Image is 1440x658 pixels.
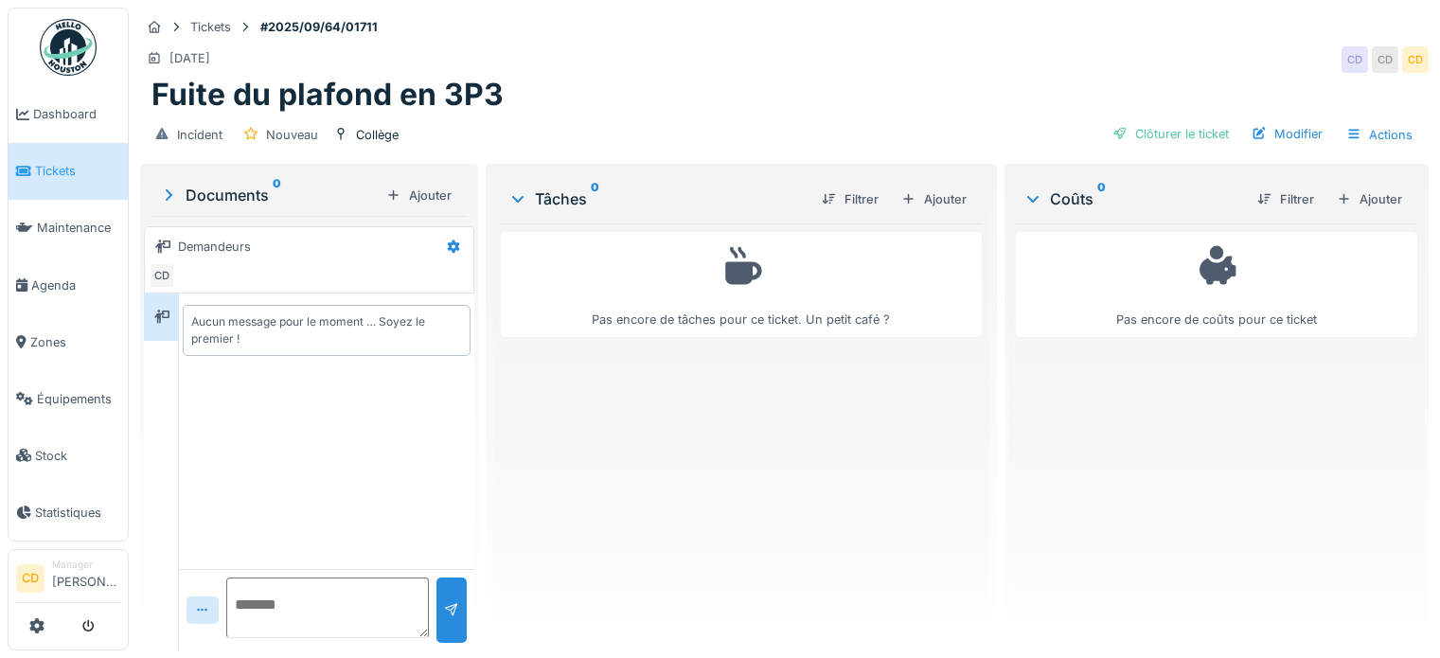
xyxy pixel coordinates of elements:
div: Incident [177,126,222,144]
div: Ajouter [894,187,974,212]
div: Filtrer [814,187,886,212]
li: [PERSON_NAME] [52,558,120,598]
span: Agenda [31,276,120,294]
div: CD [1342,46,1368,73]
span: Équipements [37,390,120,408]
div: Pas encore de coûts pour ce ticket [1028,240,1405,329]
li: CD [16,564,44,593]
div: Aucun message pour le moment … Soyez le premier ! [191,313,462,347]
div: CD [1372,46,1398,73]
div: Clôturer le ticket [1105,121,1236,147]
div: Pas encore de tâches pour ce ticket. Un petit café ? [513,240,969,329]
span: Dashboard [33,105,120,123]
img: Badge_color-CXgf-gQk.svg [40,19,97,76]
div: Tâches [508,187,807,210]
div: CD [149,262,175,289]
span: Statistiques [35,504,120,522]
div: Filtrer [1250,187,1322,212]
a: Équipements [9,370,128,427]
span: Zones [30,333,120,351]
a: CD Manager[PERSON_NAME] [16,558,120,603]
sup: 0 [1097,187,1106,210]
div: Modifier [1244,121,1330,147]
div: Collège [356,126,399,144]
h1: Fuite du plafond en 3P3 [151,77,504,113]
a: Zones [9,313,128,370]
a: Tickets [9,143,128,200]
a: Stock [9,427,128,484]
div: Manager [52,558,120,572]
div: CD [1402,46,1429,73]
sup: 0 [591,187,599,210]
div: Nouveau [266,126,318,144]
a: Statistiques [9,484,128,541]
a: Agenda [9,257,128,313]
div: Demandeurs [178,238,251,256]
div: Tickets [190,18,231,36]
div: Coûts [1023,187,1242,210]
div: Ajouter [379,183,459,208]
span: Maintenance [37,219,120,237]
div: Documents [159,184,379,206]
span: Stock [35,447,120,465]
a: Dashboard [9,86,128,143]
div: [DATE] [169,49,210,67]
sup: 0 [273,184,281,206]
div: Ajouter [1329,187,1410,212]
div: Actions [1338,121,1421,149]
span: Tickets [35,162,120,180]
strong: #2025/09/64/01711 [253,18,385,36]
a: Maintenance [9,200,128,257]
